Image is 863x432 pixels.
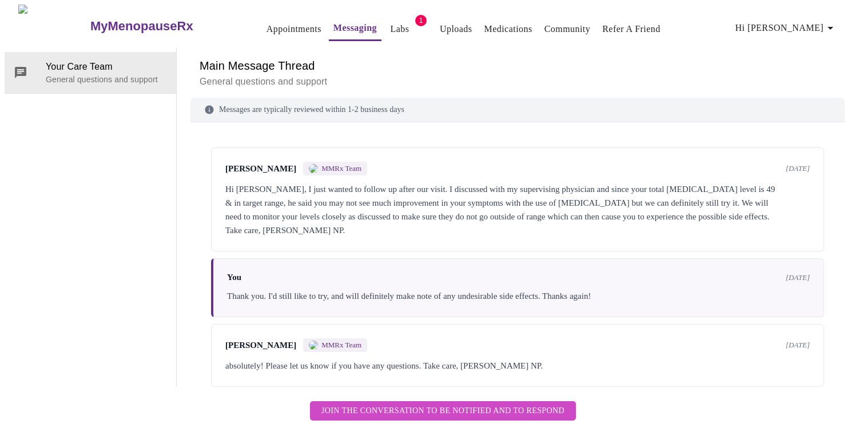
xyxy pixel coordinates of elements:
h6: Main Message Thread [200,57,836,75]
img: MyMenopauseRx Logo [18,5,89,47]
span: [PERSON_NAME] [225,341,296,350]
p: General questions and support [200,75,836,89]
div: Hi [PERSON_NAME], I just wanted to follow up after our visit. I discussed with my supervising phy... [225,182,810,237]
span: Your Care Team [46,60,167,74]
a: Labs [391,21,409,37]
button: Community [540,18,595,41]
button: Medications [480,18,537,41]
div: Your Care TeamGeneral questions and support [5,52,176,93]
p: General questions and support [46,74,167,85]
button: Appointments [262,18,326,41]
span: MMRx Team [321,341,361,350]
a: Refer a Friend [602,21,661,37]
div: Messages are typically reviewed within 1-2 business days [190,98,845,122]
a: Medications [484,21,532,37]
h3: MyMenopauseRx [90,19,193,34]
span: You [227,273,241,282]
span: [PERSON_NAME] [225,164,296,174]
span: MMRx Team [321,164,361,173]
span: Hi [PERSON_NAME] [735,20,837,36]
a: MyMenopauseRx [89,6,238,46]
span: [DATE] [786,341,810,350]
a: Appointments [267,21,321,37]
button: Labs [381,18,418,41]
div: absolutely! Please let us know if you have any questions. Take care, [PERSON_NAME] NP. [225,359,810,373]
button: Refer a Friend [598,18,665,41]
span: 1 [415,15,427,26]
span: [DATE] [786,164,810,173]
a: Messaging [333,20,377,36]
span: [DATE] [786,273,810,282]
button: Uploads [435,18,477,41]
button: Hi [PERSON_NAME] [731,17,842,39]
a: Community [544,21,591,37]
img: MMRX [309,164,318,173]
button: Messaging [329,17,381,41]
div: Thank you. I'd still like to try, and will definitely make note of any undesirable side effects. ... [227,289,810,303]
img: MMRX [309,341,318,350]
a: Uploads [440,21,472,37]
